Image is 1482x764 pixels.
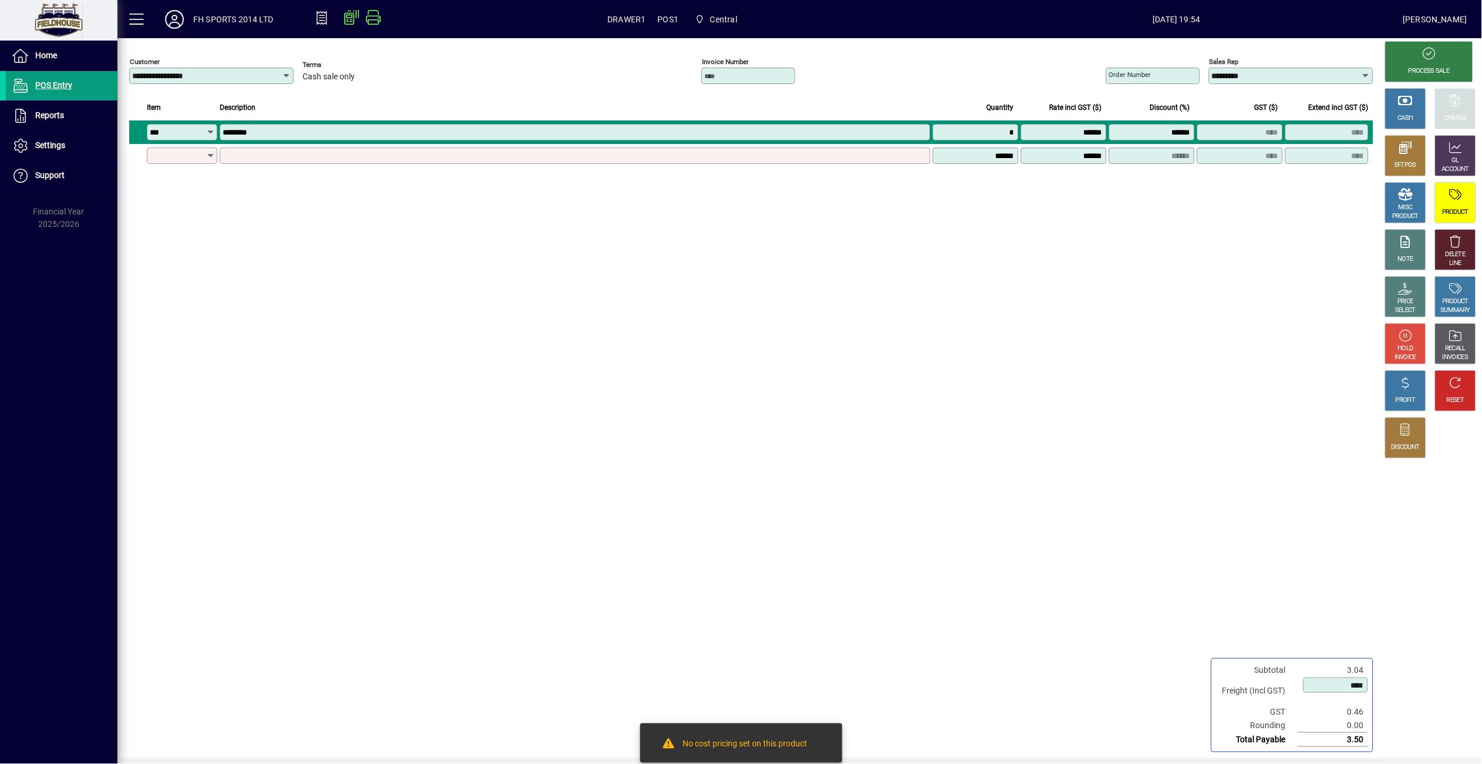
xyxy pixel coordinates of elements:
[1446,344,1466,353] div: RECALL
[1443,353,1468,362] div: INVOICES
[1395,161,1417,170] div: EFTPOS
[690,9,742,30] span: Central
[147,101,161,114] span: Item
[1447,396,1464,405] div: RESET
[1442,208,1468,217] div: PRODUCT
[1396,306,1416,315] div: SELECT
[1309,101,1369,114] span: Extend incl GST ($)
[6,131,117,160] a: Settings
[303,61,373,69] span: Terms
[1444,114,1467,123] div: CHARGE
[987,101,1014,114] span: Quantity
[220,101,256,114] span: Description
[1392,443,1420,452] div: DISCOUNT
[1216,719,1298,733] td: Rounding
[1398,255,1413,264] div: NOTE
[35,140,65,150] span: Settings
[1398,344,1413,353] div: HOLD
[1150,101,1190,114] span: Discount (%)
[1109,71,1151,79] mat-label: Order number
[6,41,117,71] a: Home
[1446,250,1466,259] div: DELETE
[1450,259,1461,268] div: LINE
[683,738,808,752] div: No cost pricing set on this product
[710,10,737,29] span: Central
[1209,58,1239,66] mat-label: Sales rep
[35,110,64,120] span: Reports
[1442,297,1468,306] div: PRODUCT
[303,72,355,82] span: Cash sale only
[6,101,117,130] a: Reports
[1298,705,1368,719] td: 0.46
[1216,705,1298,719] td: GST
[1399,203,1413,212] div: MISC
[1441,306,1470,315] div: SUMMARY
[607,10,646,29] span: DRAWER1
[1394,353,1416,362] div: INVOICE
[658,10,679,29] span: POS1
[702,58,749,66] mat-label: Invoice number
[1398,114,1413,123] div: CASH
[1298,733,1368,747] td: 3.50
[130,58,160,66] mat-label: Customer
[1298,719,1368,733] td: 0.00
[1442,165,1469,174] div: ACCOUNT
[35,170,65,180] span: Support
[1452,156,1460,165] div: GL
[35,51,57,60] span: Home
[1216,733,1298,747] td: Total Payable
[156,9,193,30] button: Profile
[1298,664,1368,677] td: 3.04
[6,161,117,190] a: Support
[1050,101,1102,114] span: Rate incl GST ($)
[1403,10,1467,29] div: [PERSON_NAME]
[1216,664,1298,677] td: Subtotal
[1392,212,1419,221] div: PRODUCT
[193,10,273,29] div: FH SPORTS 2014 LTD
[1255,101,1278,114] span: GST ($)
[1396,396,1416,405] div: PROFIT
[35,81,72,90] span: POS Entry
[1216,677,1298,705] td: Freight (Incl GST)
[950,10,1403,29] span: [DATE] 19:54
[1409,67,1450,76] div: PROCESS SALE
[1398,297,1414,306] div: PRICE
